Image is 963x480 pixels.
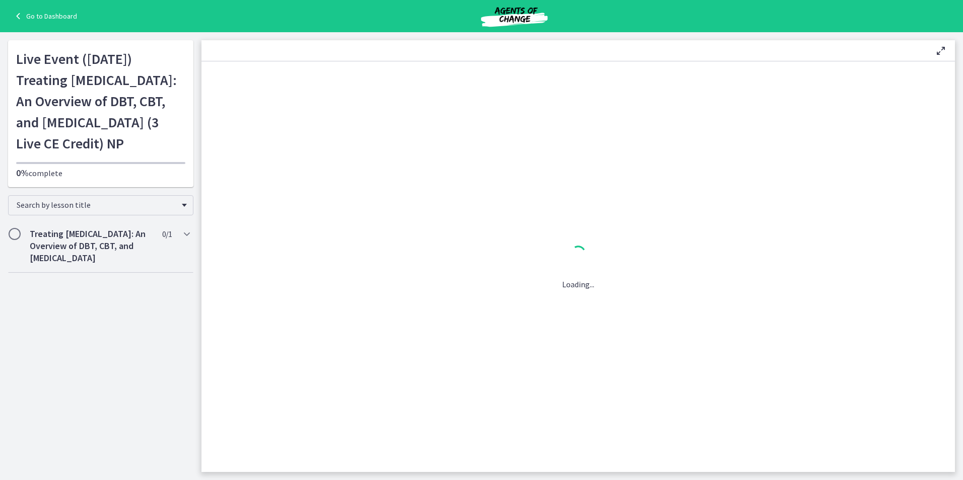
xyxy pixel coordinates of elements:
[16,167,185,179] p: complete
[17,200,177,210] span: Search by lesson title
[562,278,594,290] p: Loading...
[8,195,193,215] div: Search by lesson title
[16,167,29,179] span: 0%
[16,48,185,154] h1: Live Event ([DATE]) Treating [MEDICAL_DATA]: An Overview of DBT, CBT, and [MEDICAL_DATA] (3 Live ...
[562,243,594,266] div: 1
[162,228,172,240] span: 0 / 1
[12,10,77,22] a: Go to Dashboard
[454,4,575,28] img: Agents of Change Social Work Test Prep
[30,228,153,264] h2: Treating [MEDICAL_DATA]: An Overview of DBT, CBT, and [MEDICAL_DATA]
